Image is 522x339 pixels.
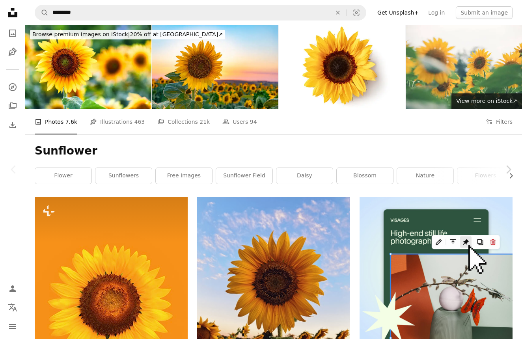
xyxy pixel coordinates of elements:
[222,109,257,134] a: Users 94
[337,168,393,184] a: blossom
[5,281,21,296] a: Log in / Sign up
[250,117,257,126] span: 94
[5,98,21,114] a: Collections
[32,31,130,37] span: Browse premium images on iStock |
[423,6,449,19] a: Log in
[152,25,278,109] img: Bright Sunflower Flower: Close-up of a sunflower in full bloom, creating a natural abstract backg...
[5,25,21,41] a: Photos
[276,168,333,184] a: daisy
[35,168,91,184] a: flower
[494,132,522,207] a: Next
[90,109,145,134] a: Illustrations 463
[197,295,350,302] a: sunflower field under blue sky during daytime
[35,5,48,20] button: Search Unsplash
[95,168,152,184] a: sunflowers
[157,109,210,134] a: Collections 21k
[456,6,513,19] button: Submit an image
[279,25,405,109] img: Flowers: Sunflower Isolated on White Background
[5,79,21,95] a: Explore
[486,109,513,134] button: Filters
[5,117,21,133] a: Download History
[216,168,272,184] a: sunflower field
[347,5,366,20] button: Visual search
[25,25,230,44] a: Browse premium images on iStock|20% off at [GEOGRAPHIC_DATA]↗
[134,117,145,126] span: 463
[451,93,522,109] a: View more on iStock↗
[199,117,210,126] span: 21k
[5,44,21,60] a: Illustrations
[35,308,188,315] a: a large yellow sunflower on a yellow background
[32,31,223,37] span: 20% off at [GEOGRAPHIC_DATA] ↗
[156,168,212,184] a: free images
[35,5,366,20] form: Find visuals sitewide
[456,98,517,104] span: View more on iStock ↗
[25,25,151,109] img: Sunflower
[373,6,423,19] a: Get Unsplash+
[397,168,453,184] a: nature
[35,144,513,158] h1: Sunflower
[457,168,514,184] a: flowers
[329,5,347,20] button: Clear
[5,319,21,334] button: Menu
[5,300,21,315] button: Language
